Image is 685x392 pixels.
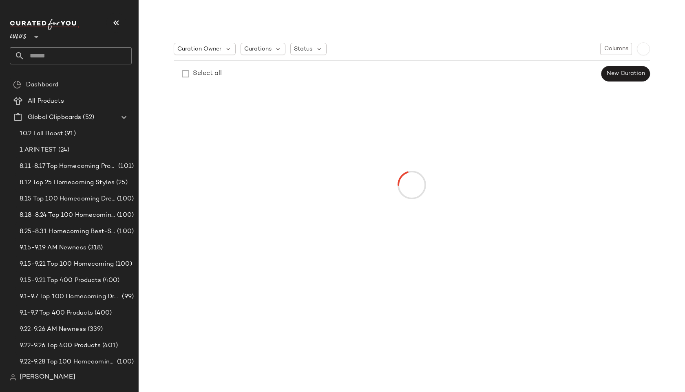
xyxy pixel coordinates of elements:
span: 1 ARIN TEST [20,145,57,155]
span: (52) [81,113,94,122]
span: 9.22-9.26 AM Newness [20,325,86,334]
span: Status [294,45,312,53]
span: (400) [101,276,120,285]
span: [PERSON_NAME] [20,372,75,382]
span: (339) [86,325,103,334]
span: 8.11-8.17 Top Homecoming Product [20,162,117,171]
span: (101) [117,162,134,171]
img: svg%3e [10,374,16,381]
span: 8.15 Top 100 Homecoming Dresses [20,194,115,204]
span: (318) [86,243,103,253]
button: Columns [600,43,632,55]
span: 9.22-9.26 Top 400 Products [20,341,101,350]
button: New Curation [601,66,650,81]
span: Columns [604,46,628,52]
span: (25) [115,178,128,187]
span: (100) [115,227,134,236]
img: svg%3e [13,81,21,89]
span: (91) [63,129,76,139]
span: 9.22-9.28 Top 100 Homecoming Dresses [20,357,115,367]
span: Global Clipboards [28,113,81,122]
span: All Products [28,97,64,106]
span: (100) [115,357,134,367]
span: (24) [57,145,70,155]
span: 8.25-8.31 Homecoming Best-Sellers [20,227,115,236]
span: 8.18-8.24 Top 100 Homecoming Dresses [20,211,115,220]
span: (401) [101,341,118,350]
span: Curations [244,45,272,53]
span: 9.1-9.7 Top 100 Homecoming Dresses [20,292,120,302]
span: 9.15-9.19 AM Newness [20,243,86,253]
span: Lulus [10,28,27,42]
span: (100) [114,260,132,269]
span: 9.15-9.21 Top 100 Homecoming [20,260,114,269]
span: Dashboard [26,80,58,90]
span: New Curation [606,70,645,77]
span: (99) [120,292,134,302]
span: 9.15-9.21 Top 400 Products [20,276,101,285]
img: cfy_white_logo.C9jOOHJF.svg [10,19,79,30]
span: Curation Owner [177,45,221,53]
span: 8.12 Top 25 Homecoming Styles [20,178,115,187]
span: 10.2 Fall Boost [20,129,63,139]
span: (400) [93,308,112,318]
span: (100) [115,194,134,204]
span: 9.1-9.7 Top 400 Products [20,308,93,318]
span: (100) [115,211,134,220]
div: Select all [193,69,222,79]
